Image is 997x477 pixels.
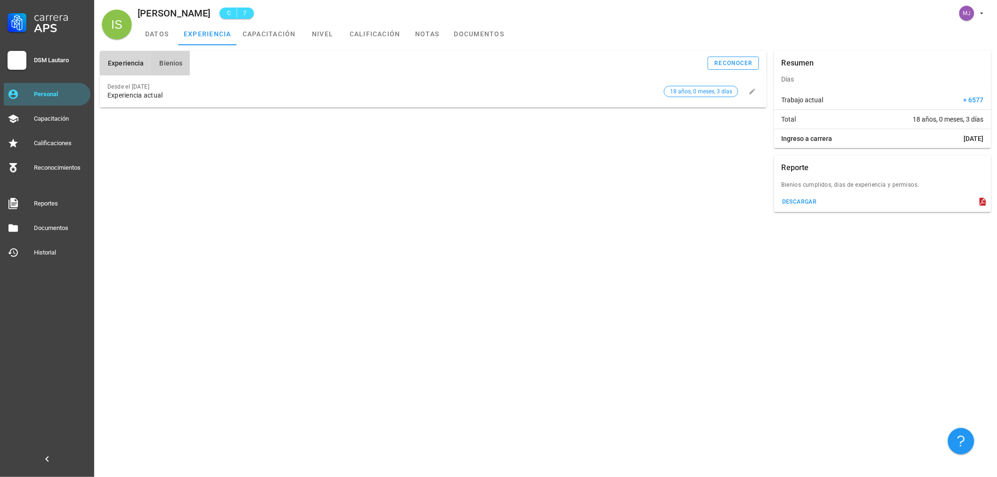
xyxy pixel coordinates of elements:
button: reconocer [708,57,759,70]
span: Total [782,115,796,124]
span: 18 años, 0 meses, 3 días [913,115,984,124]
span: IS [111,9,123,40]
a: Documentos [4,217,90,239]
div: Historial [34,249,87,256]
div: Calificaciones [34,140,87,147]
span: Trabajo actual [782,95,824,105]
div: Experiencia actual [107,91,660,99]
a: Reportes [4,192,90,215]
div: Reportes [34,200,87,207]
div: Desde el [DATE] [107,83,660,90]
div: reconocer [714,60,753,66]
div: Capacitación [34,115,87,123]
a: notas [406,23,449,45]
a: Personal [4,83,90,106]
div: avatar [102,9,132,40]
div: APS [34,23,87,34]
a: Calificaciones [4,132,90,155]
div: avatar [959,6,974,21]
a: capacitación [237,23,302,45]
a: Historial [4,241,90,264]
a: documentos [449,23,510,45]
span: 7 [241,8,248,18]
div: descargar [782,198,817,205]
div: [PERSON_NAME] [138,8,210,18]
a: Reconocimientos [4,156,90,179]
div: Carrera [34,11,87,23]
div: Días [774,68,991,90]
a: experiencia [178,23,237,45]
a: datos [136,23,178,45]
a: nivel [302,23,344,45]
a: calificación [344,23,406,45]
span: [DATE] [964,134,984,143]
button: descargar [778,195,821,208]
span: Experiencia [107,59,144,67]
div: Reporte [782,156,809,180]
span: + 6577 [964,95,984,105]
div: Personal [34,90,87,98]
span: 18 años, 0 meses, 3 días [670,86,732,97]
button: Experiencia [100,51,151,75]
span: C [225,8,233,18]
div: Resumen [782,51,814,75]
a: Capacitación [4,107,90,130]
button: Bienios [151,51,190,75]
span: Ingreso a carrera [782,134,833,143]
div: DSM Lautaro [34,57,87,64]
div: Bienios cumplidos, dias de experiencia y permisos. [774,180,991,195]
span: Bienios [159,59,182,67]
div: Reconocimientos [34,164,87,172]
div: Documentos [34,224,87,232]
